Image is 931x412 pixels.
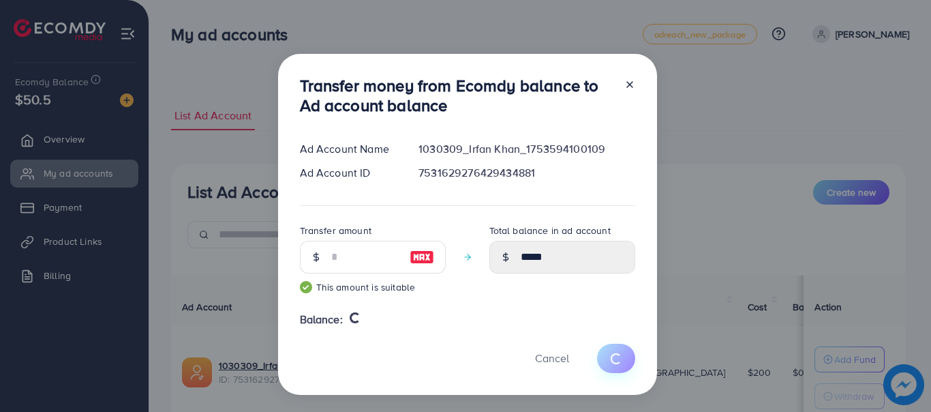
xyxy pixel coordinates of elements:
[300,224,371,237] label: Transfer amount
[300,280,446,294] small: This amount is suitable
[489,224,611,237] label: Total balance in ad account
[535,351,569,366] span: Cancel
[518,344,586,373] button: Cancel
[300,76,613,115] h3: Transfer money from Ecomdy balance to Ad account balance
[289,165,408,181] div: Ad Account ID
[408,165,645,181] div: 7531629276429434881
[300,281,312,293] img: guide
[408,141,645,157] div: 1030309_Irfan Khan_1753594100109
[300,312,343,327] span: Balance:
[410,249,434,265] img: image
[289,141,408,157] div: Ad Account Name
